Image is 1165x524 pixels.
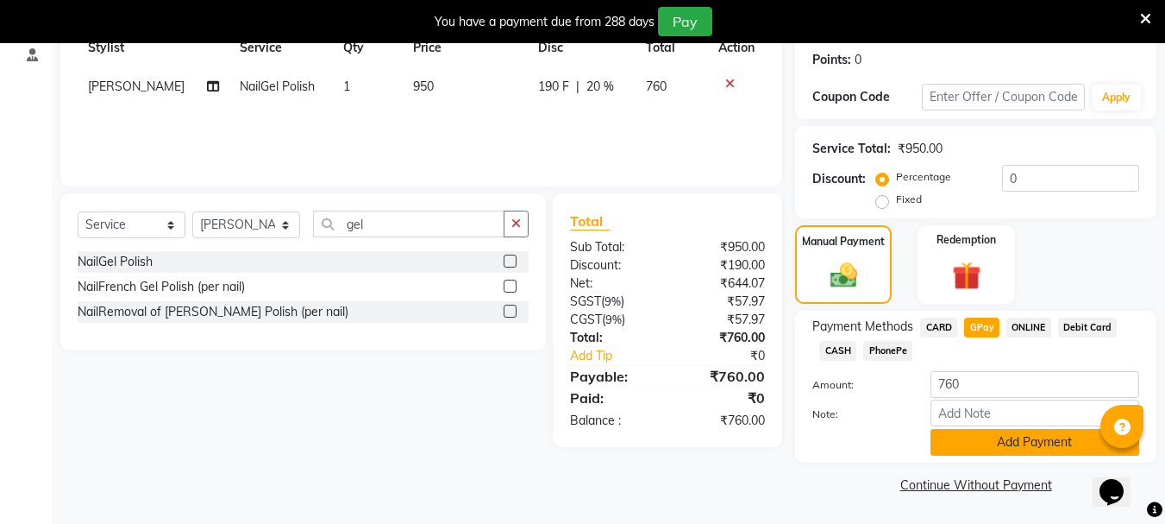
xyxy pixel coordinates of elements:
div: ₹190.00 [667,256,778,275]
span: GPay [964,318,999,338]
label: Percentage [896,169,951,185]
input: Enter Offer / Coupon Code [922,84,1085,110]
span: CGST [570,312,602,327]
img: _gift.svg [943,258,990,294]
span: Debit Card [1058,318,1118,338]
span: 20 % [586,78,614,96]
div: Coupon Code [812,88,921,106]
div: ₹950.00 [667,238,778,256]
div: 0 [855,51,861,69]
label: Manual Payment [802,234,885,249]
div: NailRemoval of [PERSON_NAME] Polish (per nail) [78,303,348,321]
div: ₹57.97 [667,311,778,329]
span: | [576,78,579,96]
label: Fixed [896,192,922,207]
th: Action [708,28,765,67]
th: Qty [333,28,402,67]
div: ₹760.00 [667,412,778,430]
button: Pay [658,7,712,36]
th: Disc [528,28,636,67]
div: You have a payment due from 288 days [435,13,655,31]
div: Net: [557,275,667,293]
span: PhonePe [863,341,912,361]
img: _cash.svg [822,260,866,291]
div: ( ) [557,293,667,311]
span: 9% [604,294,621,308]
span: 1 [343,79,350,94]
span: NailGel Polish [240,79,315,94]
button: Add Payment [930,429,1139,456]
div: Discount: [812,170,866,188]
button: Apply [1092,85,1141,110]
div: NailFrench Gel Polish (per nail) [78,278,245,296]
div: Balance : [557,412,667,430]
div: Total: [557,329,667,347]
span: Total [570,212,610,230]
div: ₹57.97 [667,293,778,311]
input: Amount [930,371,1139,398]
div: ₹644.07 [667,275,778,293]
div: ( ) [557,311,667,329]
a: Add Tip [557,347,686,365]
span: 190 F [538,78,569,96]
div: Discount: [557,256,667,275]
th: Total [636,28,708,67]
span: 9% [605,313,622,326]
div: Service Total: [812,140,891,158]
div: NailGel Polish [78,253,153,271]
span: 950 [413,79,434,94]
div: Sub Total: [557,238,667,256]
th: Price [403,28,529,67]
span: CARD [920,318,957,338]
label: Redemption [936,232,996,248]
a: Continue Without Payment [799,477,1153,495]
th: Stylist [78,28,229,67]
span: ONLINE [1006,318,1051,338]
div: Points: [812,51,851,69]
div: ₹760.00 [667,329,778,347]
label: Amount: [799,377,917,393]
div: ₹0 [686,347,779,365]
div: ₹760.00 [667,366,778,387]
div: Paid: [557,388,667,408]
span: Payment Methods [812,318,913,336]
span: [PERSON_NAME] [88,79,185,94]
div: ₹950.00 [898,140,943,158]
span: 760 [646,79,667,94]
span: SGST [570,294,601,309]
span: CASH [819,341,856,361]
th: Service [229,28,334,67]
label: Note: [799,407,917,422]
input: Search or Scan [313,211,504,237]
div: Payable: [557,366,667,387]
iframe: chat widget [1093,455,1148,507]
input: Add Note [930,400,1139,426]
div: ₹0 [667,388,778,408]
